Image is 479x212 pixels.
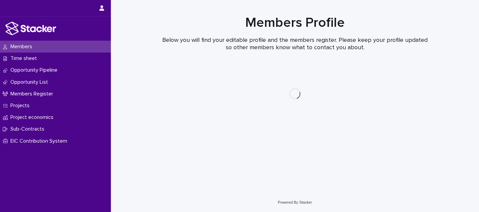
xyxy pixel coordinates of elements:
[8,67,63,73] p: Opportunity Pipeline
[8,79,53,85] p: Opportunity List
[8,91,58,97] p: Members Register
[8,102,35,109] p: Projects
[8,44,38,50] p: Members
[8,55,42,62] p: Time sheet
[278,200,312,204] a: Powered By Stacker
[8,126,50,132] p: Sub-Contracts
[8,114,59,121] p: Project economics
[5,22,56,35] img: stacker-logo-white.png
[130,15,460,31] h1: Members Profile
[8,138,73,144] p: EIC Contribution System
[161,37,429,51] p: Below you will find your editable profile and the members register. Please keep your profile upda...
